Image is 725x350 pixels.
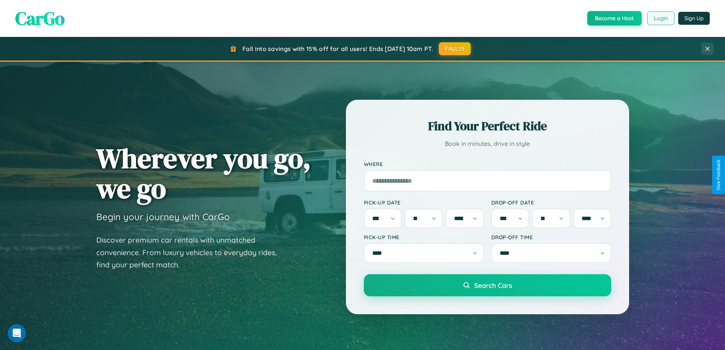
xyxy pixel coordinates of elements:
span: Search Cars [474,281,512,289]
label: Pick-up Time [364,234,484,240]
button: Become a Host [587,11,642,26]
iframe: Intercom live chat [8,324,26,342]
label: Drop-off Time [491,234,611,240]
div: Give Feedback [716,160,721,190]
h2: Find Your Perfect Ride [364,118,611,134]
span: CarGo [15,6,65,31]
label: Drop-off Date [491,199,611,206]
button: Search Cars [364,274,611,296]
button: Sign Up [678,12,710,25]
span: Fall into savings with 15% off for all users! Ends [DATE] 10am PT. [242,45,433,53]
h3: Begin your journey with CarGo [96,211,230,222]
button: Login [647,11,674,25]
p: Discover premium car rentals with unmatched convenience. From luxury vehicles to everyday rides, ... [96,234,287,271]
button: FALL15 [439,42,471,55]
h1: Wherever you go, we go [96,143,311,203]
label: Where [364,161,611,167]
p: Book in minutes, drive in style [364,138,611,149]
label: Pick-up Date [364,199,484,206]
